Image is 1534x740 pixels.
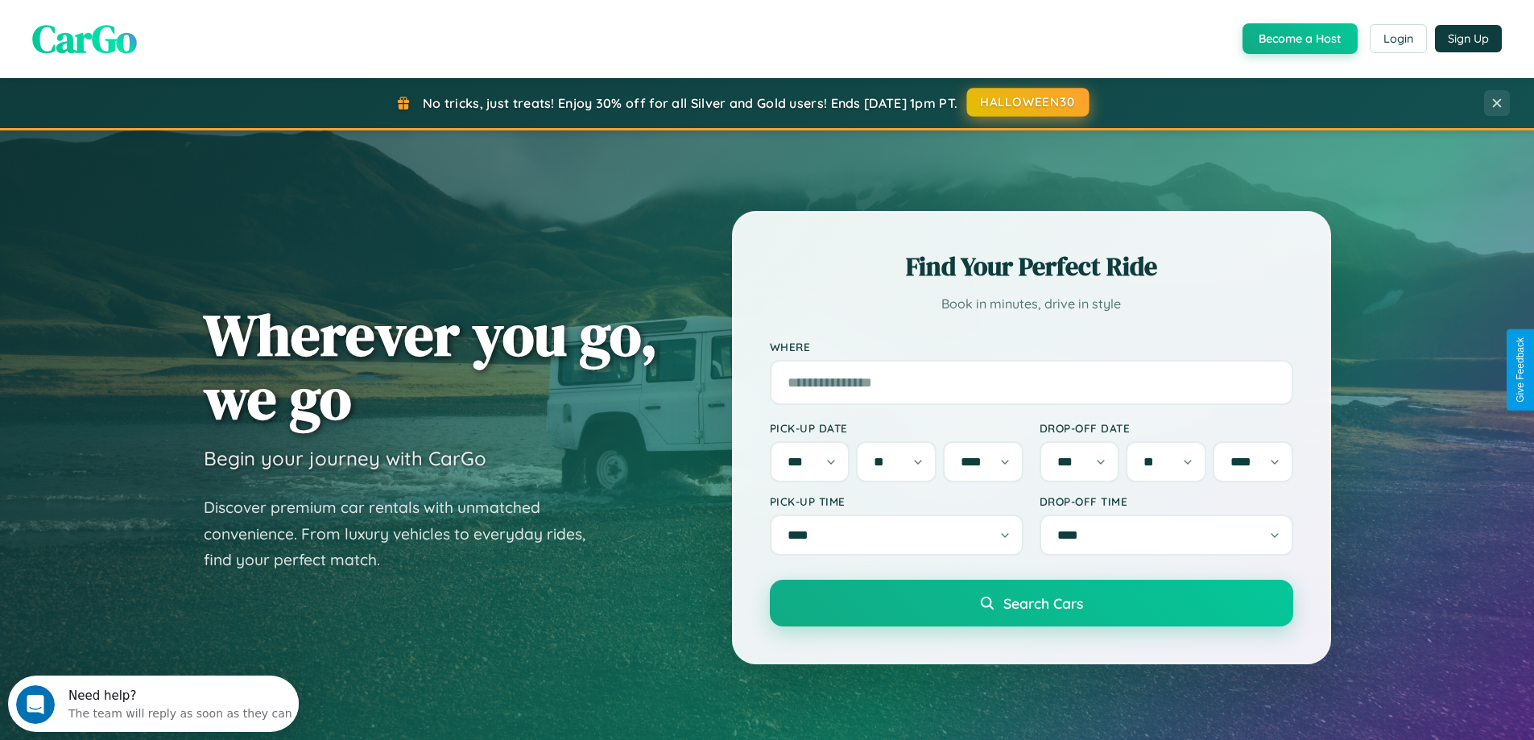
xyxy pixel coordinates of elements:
[1370,24,1427,53] button: Login
[32,12,137,65] span: CarGo
[1003,594,1083,612] span: Search Cars
[770,494,1023,508] label: Pick-up Time
[770,249,1293,284] h2: Find Your Perfect Ride
[1040,494,1293,508] label: Drop-off Time
[204,494,606,573] p: Discover premium car rentals with unmatched convenience. From luxury vehicles to everyday rides, ...
[1040,421,1293,435] label: Drop-off Date
[967,88,1090,117] button: HALLOWEEN30
[1515,337,1526,403] div: Give Feedback
[1435,25,1502,52] button: Sign Up
[770,340,1293,353] label: Where
[60,27,284,43] div: The team will reply as soon as they can
[1242,23,1358,54] button: Become a Host
[423,95,957,111] span: No tricks, just treats! Enjoy 30% off for all Silver and Gold users! Ends [DATE] 1pm PT.
[16,685,55,724] iframe: Intercom live chat
[770,580,1293,626] button: Search Cars
[770,292,1293,316] p: Book in minutes, drive in style
[770,421,1023,435] label: Pick-up Date
[204,303,658,430] h1: Wherever you go, we go
[8,676,299,732] iframe: Intercom live chat discovery launcher
[60,14,284,27] div: Need help?
[204,446,486,470] h3: Begin your journey with CarGo
[6,6,300,51] div: Open Intercom Messenger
